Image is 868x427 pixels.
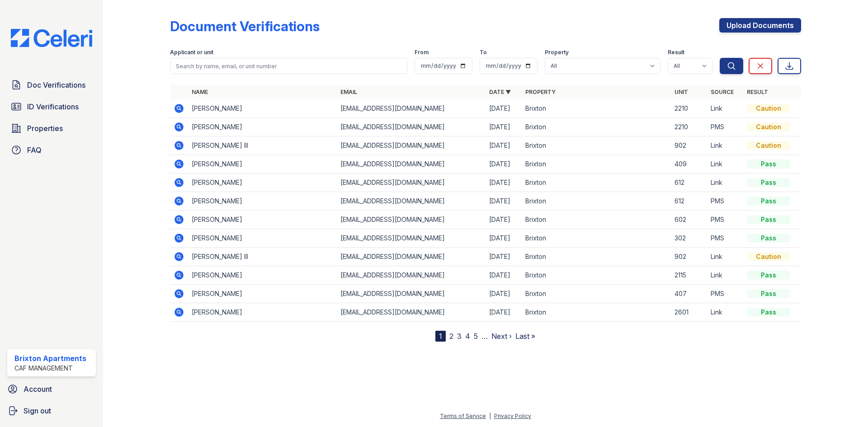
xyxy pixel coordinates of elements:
[486,118,522,136] td: [DATE]
[188,155,337,174] td: [PERSON_NAME]
[747,197,790,206] div: Pass
[675,89,688,95] a: Unit
[340,89,357,95] a: Email
[27,101,79,112] span: ID Verifications
[188,118,337,136] td: [PERSON_NAME]
[486,155,522,174] td: [DATE]
[188,174,337,192] td: [PERSON_NAME]
[747,89,768,95] a: Result
[7,76,96,94] a: Doc Verifications
[522,248,670,266] td: Brixton
[337,248,486,266] td: [EMAIL_ADDRESS][DOMAIN_NAME]
[747,122,790,131] div: Caution
[494,413,531,419] a: Privacy Policy
[337,118,486,136] td: [EMAIL_ADDRESS][DOMAIN_NAME]
[671,285,707,303] td: 407
[188,192,337,211] td: [PERSON_NAME]
[481,331,488,342] span: …
[747,215,790,224] div: Pass
[711,89,734,95] a: Source
[671,99,707,118] td: 2210
[707,192,743,211] td: PMS
[486,266,522,285] td: [DATE]
[522,229,670,248] td: Brixton
[522,303,670,322] td: Brixton
[188,285,337,303] td: [PERSON_NAME]
[337,211,486,229] td: [EMAIL_ADDRESS][DOMAIN_NAME]
[465,332,470,341] a: 4
[545,49,569,56] label: Property
[474,332,478,341] a: 5
[188,211,337,229] td: [PERSON_NAME]
[337,192,486,211] td: [EMAIL_ADDRESS][DOMAIN_NAME]
[707,229,743,248] td: PMS
[747,234,790,243] div: Pass
[707,211,743,229] td: PMS
[14,364,86,373] div: CAF Management
[337,303,486,322] td: [EMAIL_ADDRESS][DOMAIN_NAME]
[486,248,522,266] td: [DATE]
[337,285,486,303] td: [EMAIL_ADDRESS][DOMAIN_NAME]
[440,413,486,419] a: Terms of Service
[489,413,491,419] div: |
[525,89,556,95] a: Property
[671,266,707,285] td: 2115
[486,303,522,322] td: [DATE]
[337,174,486,192] td: [EMAIL_ADDRESS][DOMAIN_NAME]
[747,252,790,261] div: Caution
[747,178,790,187] div: Pass
[671,303,707,322] td: 2601
[707,174,743,192] td: Link
[188,266,337,285] td: [PERSON_NAME]
[27,80,85,90] span: Doc Verifications
[486,229,522,248] td: [DATE]
[188,136,337,155] td: [PERSON_NAME] III
[14,353,86,364] div: Brixton Apartments
[4,402,99,420] a: Sign out
[707,285,743,303] td: PMS
[671,192,707,211] td: 612
[671,136,707,155] td: 902
[337,99,486,118] td: [EMAIL_ADDRESS][DOMAIN_NAME]
[747,271,790,280] div: Pass
[522,192,670,211] td: Brixton
[7,141,96,159] a: FAQ
[486,211,522,229] td: [DATE]
[522,155,670,174] td: Brixton
[170,18,320,34] div: Document Verifications
[515,332,535,341] a: Last »
[188,99,337,118] td: [PERSON_NAME]
[27,123,63,134] span: Properties
[747,308,790,317] div: Pass
[707,248,743,266] td: Link
[7,98,96,116] a: ID Verifications
[337,136,486,155] td: [EMAIL_ADDRESS][DOMAIN_NAME]
[747,289,790,298] div: Pass
[719,18,801,33] a: Upload Documents
[337,229,486,248] td: [EMAIL_ADDRESS][DOMAIN_NAME]
[486,136,522,155] td: [DATE]
[486,285,522,303] td: [DATE]
[707,136,743,155] td: Link
[192,89,208,95] a: Name
[24,405,51,416] span: Sign out
[480,49,487,56] label: To
[27,145,42,155] span: FAQ
[671,248,707,266] td: 902
[522,118,670,136] td: Brixton
[4,29,99,47] img: CE_Logo_Blue-a8612792a0a2168367f1c8372b55b34899dd931a85d93a1a3d3e32e68fde9ad4.png
[522,266,670,285] td: Brixton
[707,266,743,285] td: Link
[170,49,213,56] label: Applicant or unit
[707,303,743,322] td: Link
[671,229,707,248] td: 302
[486,174,522,192] td: [DATE]
[522,136,670,155] td: Brixton
[337,155,486,174] td: [EMAIL_ADDRESS][DOMAIN_NAME]
[337,266,486,285] td: [EMAIL_ADDRESS][DOMAIN_NAME]
[522,285,670,303] td: Brixton
[668,49,684,56] label: Result
[188,229,337,248] td: [PERSON_NAME]
[707,155,743,174] td: Link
